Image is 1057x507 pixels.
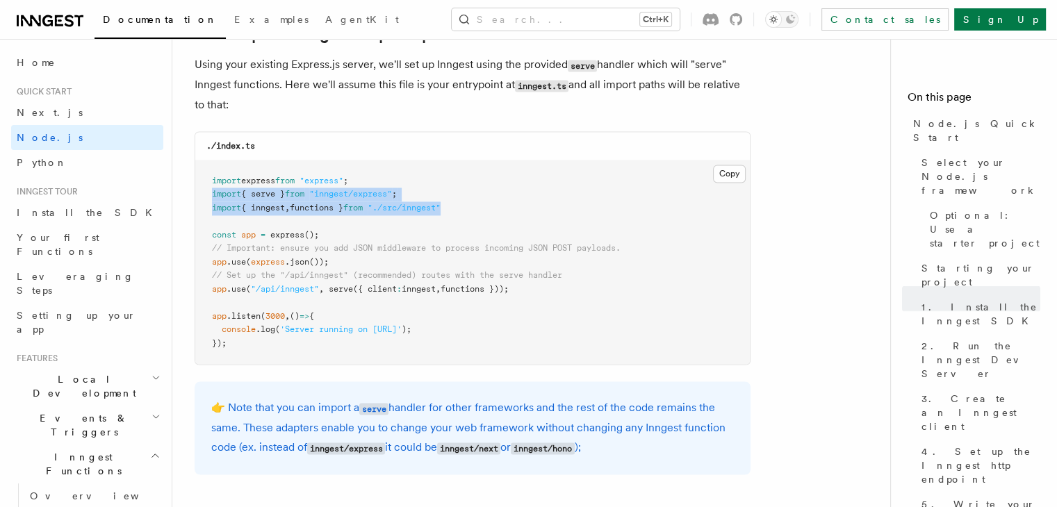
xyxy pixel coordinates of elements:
[265,311,285,321] span: 3000
[11,406,163,444] button: Events & Triggers
[765,11,798,28] button: Toggle dark mode
[300,176,343,185] span: "express"
[916,150,1040,203] a: Select your Node.js framework
[402,324,411,334] span: );
[402,284,436,294] span: inngest
[921,339,1040,381] span: 2. Run the Inngest Dev Server
[368,203,441,213] span: "./src/inngest"
[227,257,246,267] span: .use
[212,257,227,267] span: app
[17,271,134,296] span: Leveraging Steps
[17,132,83,143] span: Node.js
[11,353,58,364] span: Features
[11,200,163,225] a: Install the SDK
[11,264,163,303] a: Leveraging Steps
[280,324,402,334] span: 'Server running on [URL]'
[11,50,163,75] a: Home
[285,257,309,267] span: .json
[251,257,285,267] span: express
[11,100,163,125] a: Next.js
[212,230,236,240] span: const
[17,157,67,168] span: Python
[275,176,295,185] span: from
[437,442,500,454] code: inngest/next
[11,186,78,197] span: Inngest tour
[11,450,150,478] span: Inngest Functions
[511,442,574,454] code: inngest/hono
[17,56,56,69] span: Home
[329,284,353,294] span: serve
[212,176,241,185] span: import
[916,439,1040,492] a: 4. Set up the Inngest http endpoint
[954,8,1046,31] a: Sign Up
[307,442,385,454] code: inngest/express
[241,176,275,185] span: express
[359,401,388,414] a: serve
[290,203,343,213] span: functions }
[261,311,265,321] span: (
[343,203,363,213] span: from
[304,230,319,240] span: ();
[452,8,680,31] button: Search...Ctrl+K
[270,230,304,240] span: express
[246,284,251,294] span: (
[325,14,399,25] span: AgentKit
[916,294,1040,333] a: 1. Install the Inngest SDK
[234,14,309,25] span: Examples
[916,333,1040,386] a: 2. Run the Inngest Dev Server
[921,156,1040,197] span: Select your Node.js framework
[95,4,226,39] a: Documentation
[212,203,241,213] span: import
[17,232,99,257] span: Your first Functions
[285,203,290,213] span: ,
[921,392,1040,433] span: 3. Create an Inngest client
[359,403,388,415] code: serve
[226,4,317,38] a: Examples
[17,207,161,218] span: Install the SDK
[222,324,256,334] span: console
[300,311,309,321] span: =>
[309,189,392,199] span: "inngest/express"
[921,261,1040,289] span: Starting your project
[246,257,251,267] span: (
[916,386,1040,439] a: 3. Create an Inngest client
[397,284,402,294] span: :
[343,176,348,185] span: ;
[212,284,227,294] span: app
[285,311,290,321] span: ,
[212,270,562,280] span: // Set up the "/api/inngest" (recommended) routes with the serve handler
[212,338,227,348] span: });
[924,203,1040,256] a: Optional: Use a starter project
[309,257,329,267] span: ());
[11,150,163,175] a: Python
[11,372,151,400] span: Local Development
[103,14,218,25] span: Documentation
[241,230,256,240] span: app
[317,4,407,38] a: AgentKit
[11,411,151,439] span: Events & Triggers
[930,208,1040,250] span: Optional: Use a starter project
[30,490,173,501] span: Overview
[309,311,314,321] span: {
[640,13,671,26] kbd: Ctrl+K
[916,256,1040,294] a: Starting your project
[921,444,1040,486] span: 4. Set up the Inngest http endpoint
[515,80,568,92] code: inngest.ts
[241,189,285,199] span: { serve }
[11,367,163,406] button: Local Development
[11,125,163,150] a: Node.js
[353,284,397,294] span: ({ client
[713,165,746,183] button: Copy
[212,243,621,253] span: // Important: ensure you add JSON middleware to process incoming JSON POST payloads.
[908,111,1040,150] a: Node.js Quick Start
[11,444,163,483] button: Inngest Functions
[441,284,509,294] span: functions }));
[212,189,241,199] span: import
[275,324,280,334] span: (
[256,324,275,334] span: .log
[206,141,255,151] code: ./index.ts
[319,284,324,294] span: ,
[921,300,1040,328] span: 1. Install the Inngest SDK
[227,311,261,321] span: .listen
[568,60,597,72] code: serve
